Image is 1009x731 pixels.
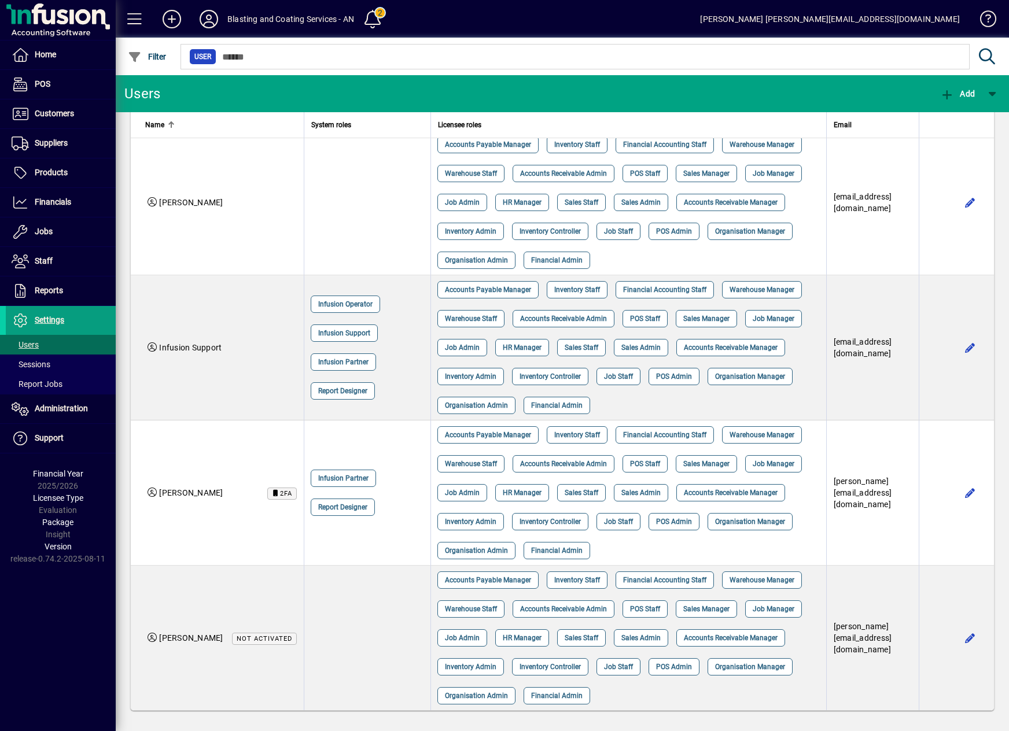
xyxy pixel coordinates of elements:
[445,371,496,382] span: Inventory Admin
[35,109,74,118] span: Customers
[35,404,88,413] span: Administration
[554,574,600,586] span: Inventory Staff
[445,139,531,150] span: Accounts Payable Manager
[715,516,785,527] span: Organisation Manager
[445,545,508,556] span: Organisation Admin
[6,129,116,158] a: Suppliers
[35,227,53,236] span: Jobs
[445,487,480,499] span: Job Admin
[35,50,56,59] span: Home
[280,490,292,497] span: 2FA
[159,488,223,497] span: [PERSON_NAME]
[715,661,785,673] span: Organisation Manager
[6,99,116,128] a: Customers
[554,139,600,150] span: Inventory Staff
[194,51,211,62] span: User
[35,138,68,147] span: Suppliers
[145,119,297,131] div: Name
[6,355,116,374] a: Sessions
[35,168,68,177] span: Products
[318,385,367,397] span: Report Designer
[445,254,508,266] span: Organisation Admin
[684,197,778,208] span: Accounts Receivable Manager
[35,315,64,324] span: Settings
[531,545,583,556] span: Financial Admin
[6,70,116,99] a: POS
[145,119,164,131] span: Name
[834,477,892,509] span: [PERSON_NAME][EMAIL_ADDRESS][DOMAIN_NAME]
[940,89,975,98] span: Add
[565,632,598,644] span: Sales Staff
[520,371,581,382] span: Inventory Controller
[520,516,581,527] span: Inventory Controller
[753,168,794,179] span: Job Manager
[6,424,116,453] a: Support
[700,10,960,28] div: [PERSON_NAME] [PERSON_NAME][EMAIL_ADDRESS][DOMAIN_NAME]
[715,226,785,237] span: Organisation Manager
[503,197,542,208] span: HR Manager
[520,458,607,470] span: Accounts Receivable Admin
[445,574,531,586] span: Accounts Payable Manager
[961,338,979,357] button: Edit
[445,400,508,411] span: Organisation Admin
[445,603,497,615] span: Warehouse Staff
[438,119,481,131] span: Licensee roles
[520,168,607,179] span: Accounts Receivable Admin
[237,635,292,643] span: Not activated
[124,84,174,103] div: Users
[753,603,794,615] span: Job Manager
[318,356,369,368] span: Infusion Partner
[531,690,583,702] span: Financial Admin
[604,661,633,673] span: Job Staff
[683,603,730,615] span: Sales Manager
[630,313,660,324] span: POS Staff
[520,603,607,615] span: Accounts Receivable Admin
[318,298,373,310] span: Infusion Operator
[318,472,369,484] span: Infusion Partner
[6,40,116,69] a: Home
[730,139,794,150] span: Warehouse Manager
[683,313,730,324] span: Sales Manager
[6,158,116,187] a: Products
[971,2,995,40] a: Knowledge Base
[554,429,600,441] span: Inventory Staff
[623,429,706,441] span: Financial Accounting Staff
[684,632,778,644] span: Accounts Receivable Manager
[656,226,692,237] span: POS Admin
[834,192,892,213] span: [EMAIL_ADDRESS][DOMAIN_NAME]
[45,542,72,551] span: Version
[6,217,116,246] a: Jobs
[604,516,633,527] span: Job Staff
[35,286,63,295] span: Reports
[445,661,496,673] span: Inventory Admin
[520,661,581,673] span: Inventory Controller
[159,633,223,643] span: [PERSON_NAME]
[730,574,794,586] span: Warehouse Manager
[621,487,661,499] span: Sales Admin
[683,168,730,179] span: Sales Manager
[604,226,633,237] span: Job Staff
[42,518,73,527] span: Package
[683,458,730,470] span: Sales Manager
[445,226,496,237] span: Inventory Admin
[730,284,794,296] span: Warehouse Manager
[445,516,496,527] span: Inventory Admin
[730,429,794,441] span: Warehouse Manager
[520,226,581,237] span: Inventory Controller
[684,342,778,353] span: Accounts Receivable Manager
[753,313,794,324] span: Job Manager
[623,284,706,296] span: Financial Accounting Staff
[153,9,190,29] button: Add
[311,119,351,131] span: System roles
[128,52,167,61] span: Filter
[159,198,223,207] span: [PERSON_NAME]
[834,119,852,131] span: Email
[190,9,227,29] button: Profile
[520,313,607,324] span: Accounts Receivable Admin
[604,371,633,382] span: Job Staff
[445,168,497,179] span: Warehouse Staff
[6,394,116,423] a: Administration
[961,193,979,212] button: Edit
[656,371,692,382] span: POS Admin
[834,622,892,654] span: [PERSON_NAME][EMAIL_ADDRESS][DOMAIN_NAME]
